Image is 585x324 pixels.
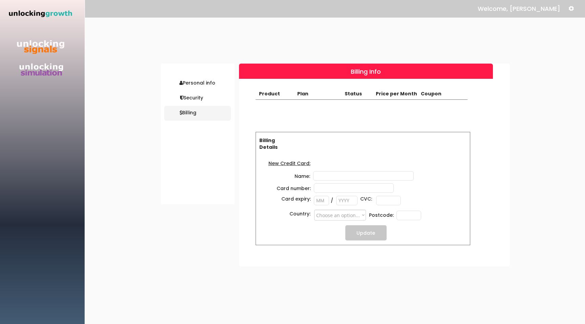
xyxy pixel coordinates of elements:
div: CVC: [356,196,372,203]
div: Country: [285,211,310,217]
button: Update [345,225,387,240]
div: Personal info [164,80,231,86]
div: Billing Details [259,137,293,151]
div: Status [345,90,367,97]
div: Billing [179,110,217,116]
div: Price per Month [376,90,419,97]
input: MM [314,196,329,205]
div: Name: [265,173,310,180]
div: Card number: [265,185,311,192]
div: New Credit Card: [265,160,310,167]
div: / [331,198,335,204]
input: YYYY [336,196,357,205]
div: Product [259,90,293,97]
div: Postcode: [369,212,394,219]
div: Billing Info [336,68,396,75]
div: Security [164,95,219,101]
div: Coupon [421,90,450,97]
div: Welcome, [PERSON_NAME] [478,5,560,13]
div: Card expiry: [278,196,311,203]
div: Plan [297,90,327,97]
